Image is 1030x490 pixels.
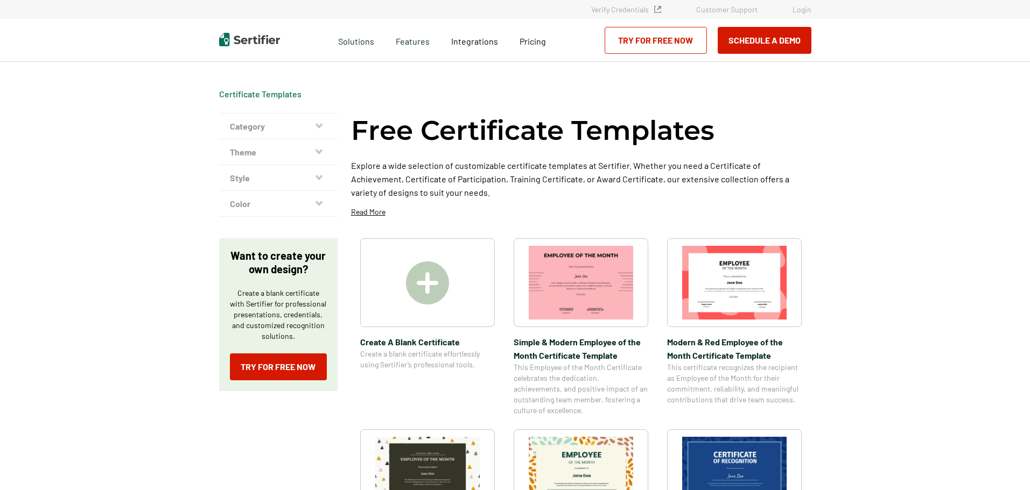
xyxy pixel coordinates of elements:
[514,362,648,416] span: This Employee of the Month Certificate celebrates the dedication, achievements, and positive impa...
[520,36,546,46] span: Pricing
[654,6,661,13] img: Verified
[230,353,327,380] a: Try for Free Now
[338,33,374,47] span: Solutions
[406,261,449,304] img: Create A Blank Certificate
[605,27,707,54] a: Try for Free Now
[514,335,648,362] span: Simple & Modern Employee of the Month Certificate Template
[219,89,302,100] div: Breadcrumb
[219,191,338,217] button: Color
[219,113,338,139] button: Category
[219,89,302,99] a: Certificate Templates
[529,246,633,319] img: Simple & Modern Employee of the Month Certificate Template
[396,33,430,47] span: Features
[667,238,802,416] a: Modern & Red Employee of the Month Certificate TemplateModern & Red Employee of the Month Certifi...
[514,238,648,416] a: Simple & Modern Employee of the Month Certificate TemplateSimple & Modern Employee of the Month C...
[351,159,811,199] p: Explore a wide selection of customizable certificate templates at Sertifier. Whether you need a C...
[360,349,495,370] span: Create a blank certificate effortlessly using Sertifier’s professional tools.
[360,335,495,349] span: Create A Blank Certificate
[591,5,661,14] a: Verify Credentials
[351,207,386,217] p: Read More
[219,139,338,165] button: Theme
[682,246,787,319] img: Modern & Red Employee of the Month Certificate Template
[219,33,280,46] img: Sertifier | Digital Credentialing Platform
[219,89,302,100] span: Certificate Templates
[793,5,811,14] a: Login
[520,33,546,47] a: Pricing
[696,5,758,14] a: Customer Support
[230,249,327,276] p: Want to create your own design?
[667,362,802,405] span: This certificate recognizes the recipient as Employee of the Month for their commitment, reliabil...
[351,113,714,148] h1: Free Certificate Templates
[667,335,802,362] span: Modern & Red Employee of the Month Certificate Template
[451,33,498,47] a: Integrations
[230,288,327,342] p: Create a blank certificate with Sertifier for professional presentations, credentials, and custom...
[219,165,338,191] button: Style
[451,36,498,46] span: Integrations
